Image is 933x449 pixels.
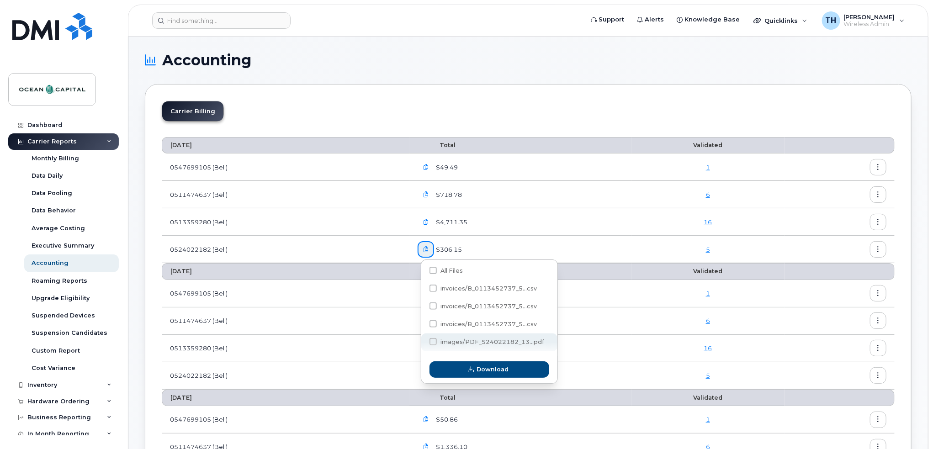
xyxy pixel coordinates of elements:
[429,304,537,311] span: invoices/B_0113452737_524022182_12072025_DTL.csv
[631,137,785,153] th: Validated
[434,245,462,254] span: $306.15
[162,137,409,153] th: [DATE]
[162,263,409,280] th: [DATE]
[706,416,710,423] a: 1
[429,340,544,347] span: images/PDF_524022182_136_0000000000.pdf
[429,322,537,329] span: invoices/B_0113452737_524022182_12072025_MOB.csv
[162,362,409,390] td: 0524022182 (Bell)
[434,218,467,227] span: $4,711.35
[706,246,710,253] a: 5
[162,153,409,181] td: 0547699105 (Bell)
[162,280,409,307] td: 0547699105 (Bell)
[631,390,785,406] th: Validated
[162,208,409,236] td: 0513359280 (Bell)
[162,53,251,67] span: Accounting
[429,286,537,293] span: invoices/B_0113452737_524022182_12072025_ACC.csv
[440,338,544,345] span: images/PDF_524022182_13...pdf
[162,307,409,335] td: 0511474637 (Bell)
[418,268,456,275] span: Total
[162,181,409,208] td: 0511474637 (Bell)
[706,372,710,379] a: 5
[162,406,409,433] td: 0547699105 (Bell)
[434,415,458,424] span: $50.86
[440,267,463,274] span: All Files
[429,361,549,378] button: Download
[162,236,409,263] td: 0524022182 (Bell)
[706,164,710,171] a: 1
[706,290,710,297] a: 1
[162,390,409,406] th: [DATE]
[477,365,509,374] span: Download
[704,218,712,226] a: 16
[434,190,462,199] span: $718.78
[418,394,456,401] span: Total
[440,321,537,328] span: invoices/B_0113452737_5...csv
[418,142,456,148] span: Total
[440,285,537,292] span: invoices/B_0113452737_5...csv
[631,263,785,280] th: Validated
[434,163,458,172] span: $49.49
[162,335,409,362] td: 0513359280 (Bell)
[704,344,712,352] a: 16
[440,303,537,310] span: invoices/B_0113452737_5...csv
[706,191,710,198] a: 6
[706,317,710,324] a: 6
